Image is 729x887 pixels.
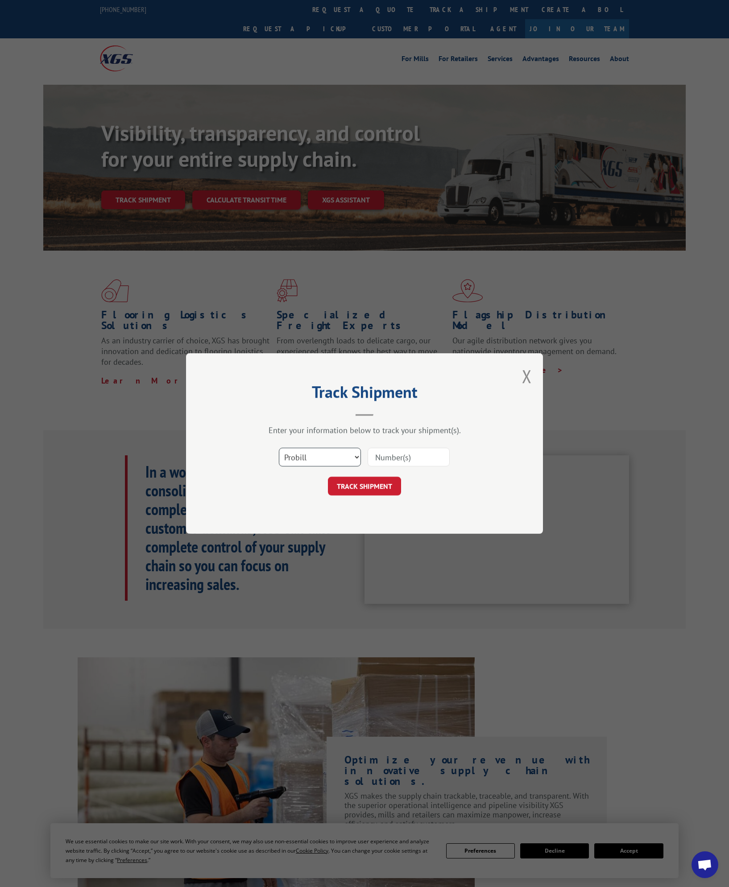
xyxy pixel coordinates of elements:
input: Number(s) [368,448,450,466]
div: Enter your information below to track your shipment(s). [231,425,498,435]
button: TRACK SHIPMENT [328,477,401,495]
button: Close modal [522,364,532,388]
h2: Track Shipment [231,386,498,403]
div: Open chat [692,851,718,878]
